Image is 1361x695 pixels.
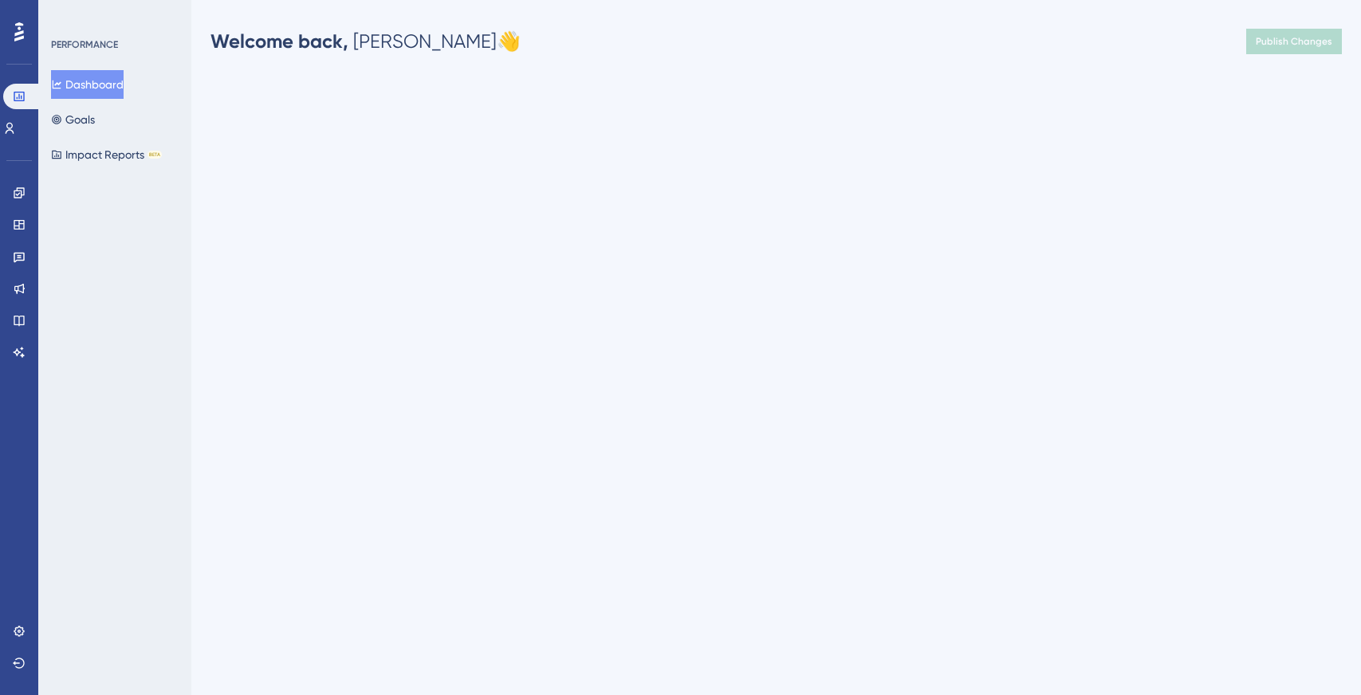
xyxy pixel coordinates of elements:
button: Impact ReportsBETA [51,140,162,169]
div: PERFORMANCE [51,38,118,51]
span: Publish Changes [1256,35,1332,48]
button: Publish Changes [1246,29,1342,54]
button: Goals [51,105,95,134]
div: [PERSON_NAME] 👋 [210,29,521,54]
div: BETA [148,151,162,159]
button: Dashboard [51,70,124,99]
span: Welcome back, [210,29,348,53]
